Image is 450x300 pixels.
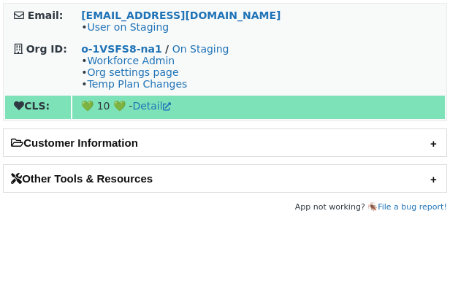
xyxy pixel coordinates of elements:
[14,100,50,112] strong: CLS:
[4,129,446,156] h2: Customer Information
[28,9,64,21] strong: Email:
[81,21,169,33] span: •
[87,66,178,78] a: Org settings page
[378,202,447,212] a: File a bug report!
[81,9,281,21] a: [EMAIL_ADDRESS][DOMAIN_NAME]
[87,21,169,33] a: User on Staging
[87,78,187,90] a: Temp Plan Changes
[3,200,447,215] footer: App not working? 🪳
[132,100,170,112] a: Detail
[172,43,229,55] a: On Staging
[4,165,446,192] h2: Other Tools & Resources
[26,43,67,55] strong: Org ID:
[165,43,169,55] strong: /
[81,55,187,90] span: • • •
[87,55,175,66] a: Workforce Admin
[72,96,445,119] td: 💚 10 💚 -
[81,43,161,55] a: o-1VSFS8-na1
